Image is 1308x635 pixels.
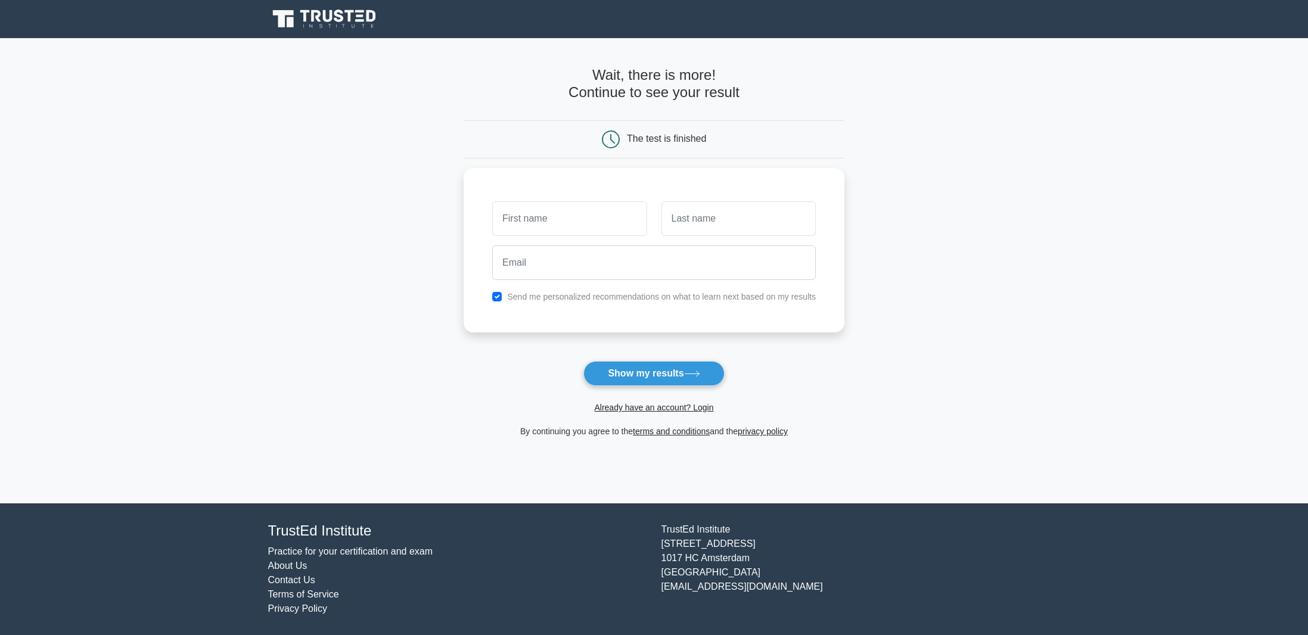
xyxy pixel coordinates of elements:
[464,67,844,101] h4: Wait, there is more! Continue to see your result
[268,575,315,585] a: Contact Us
[268,603,328,614] a: Privacy Policy
[594,403,713,412] a: Already have an account? Login
[627,133,706,144] div: The test is finished
[492,245,816,280] input: Email
[507,292,816,301] label: Send me personalized recommendations on what to learn next based on my results
[268,561,307,571] a: About Us
[654,522,1048,616] div: TrustEd Institute [STREET_ADDRESS] 1017 HC Amsterdam [GEOGRAPHIC_DATA] [EMAIL_ADDRESS][DOMAIN_NAME]
[583,361,724,386] button: Show my results
[456,424,852,438] div: By continuing you agree to the and the
[738,427,788,436] a: privacy policy
[268,546,433,556] a: Practice for your certification and exam
[661,201,816,236] input: Last name
[268,522,647,540] h4: TrustEd Institute
[492,201,647,236] input: First name
[633,427,710,436] a: terms and conditions
[268,589,339,599] a: Terms of Service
